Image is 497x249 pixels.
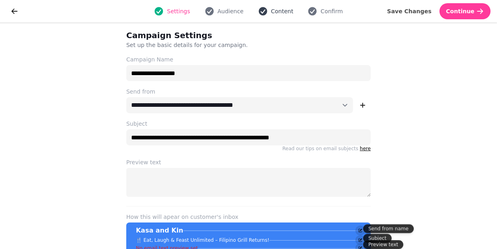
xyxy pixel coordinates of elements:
button: Continue [439,3,491,19]
label: Campaign Name [126,55,371,63]
div: Preview text [363,240,403,249]
h2: Campaign Settings [126,30,281,41]
button: Save Changes [381,3,438,19]
label: Subject [126,120,371,128]
p: Kasa and Kin [136,226,183,235]
label: How this will apear on customer's inbox [126,213,371,221]
span: Audience [218,7,244,15]
span: Save Changes [387,8,432,14]
div: Subject [363,234,392,243]
span: Continue [446,8,474,14]
span: Confirm [320,7,343,15]
span: Settings [167,7,190,15]
p: 🍴 Eat, Laugh & Feast Unlimited – Filipino Grill Returns! [136,237,269,243]
div: Send from name [363,224,414,233]
span: Content [271,7,294,15]
p: Set up the basic details for your campaign. [126,41,332,49]
label: Send from [126,88,371,96]
p: Read our tips on email subjects [126,145,371,152]
label: Preview text [126,158,371,166]
button: go back [6,3,23,19]
a: here [360,146,371,151]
